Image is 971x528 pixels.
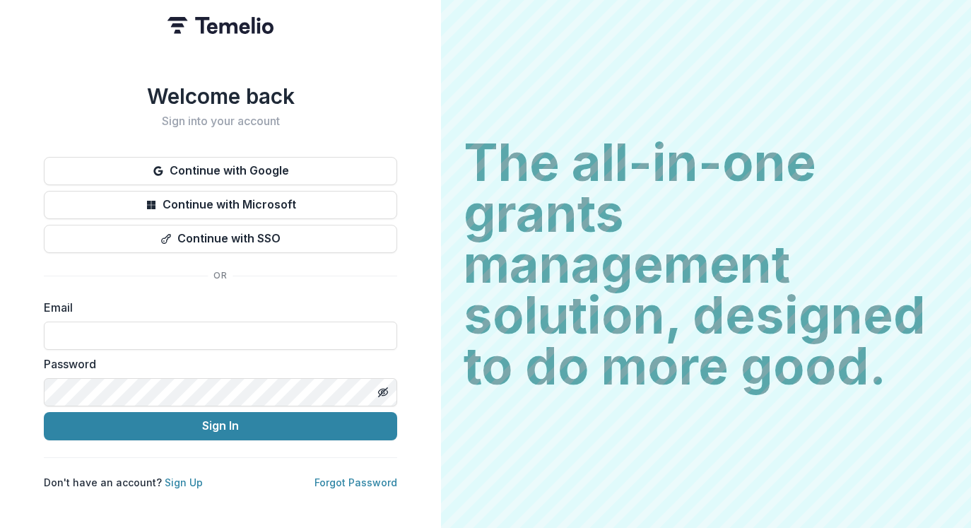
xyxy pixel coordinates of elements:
[44,412,397,440] button: Sign In
[44,115,397,128] h2: Sign into your account
[167,17,273,34] img: Temelio
[314,476,397,488] a: Forgot Password
[44,299,389,316] label: Email
[44,157,397,185] button: Continue with Google
[165,476,203,488] a: Sign Up
[44,191,397,219] button: Continue with Microsoft
[44,475,203,490] p: Don't have an account?
[44,225,397,253] button: Continue with SSO
[44,83,397,109] h1: Welcome back
[44,356,389,372] label: Password
[372,381,394,404] button: Toggle password visibility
